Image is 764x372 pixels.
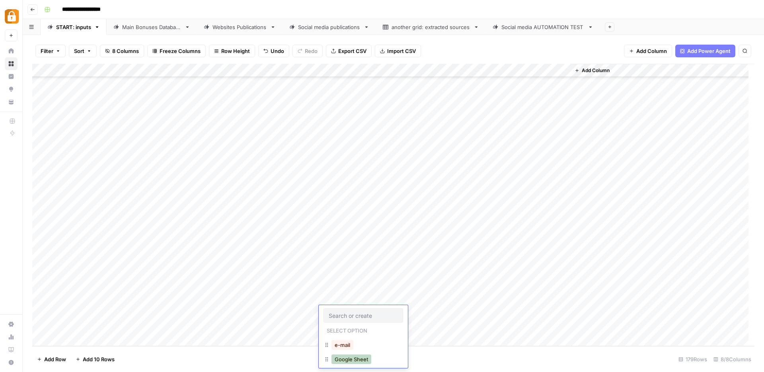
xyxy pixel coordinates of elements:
[324,339,403,353] div: e-mail
[112,47,139,55] span: 8 Columns
[5,57,18,70] a: Browse
[5,356,18,369] button: Help + Support
[258,45,289,57] button: Undo
[209,45,255,57] button: Row Height
[298,23,361,31] div: Social media publications
[122,23,181,31] div: Main Bonuses Database
[107,19,197,35] a: Main Bonuses Database
[5,96,18,108] a: Your Data
[305,47,318,55] span: Redo
[710,353,754,366] div: 8/8 Columns
[5,9,19,23] img: Adzz Logo
[5,343,18,356] a: Learning Hub
[324,325,370,335] p: Select option
[324,353,403,367] div: Google Sheet
[624,45,672,57] button: Add Column
[5,83,18,96] a: Opportunities
[292,45,323,57] button: Redo
[5,6,18,26] button: Workspace: Adzz
[687,47,731,55] span: Add Power Agent
[338,47,366,55] span: Export CSV
[326,45,372,57] button: Export CSV
[675,353,710,366] div: 179 Rows
[486,19,600,35] a: Social media AUTOMATION TEST
[375,45,421,57] button: Import CSV
[283,19,376,35] a: Social media publications
[5,331,18,343] a: Usage
[571,65,613,76] button: Add Column
[392,23,470,31] div: another grid: extracted sources
[35,45,66,57] button: Filter
[331,340,353,350] button: e-mail
[71,353,119,366] button: Add 10 Rows
[41,47,53,55] span: Filter
[331,354,371,364] button: Google Sheet
[636,47,667,55] span: Add Column
[212,23,267,31] div: Websites Publications
[147,45,206,57] button: Freeze Columns
[69,45,97,57] button: Sort
[329,312,398,319] input: Search or create
[387,47,416,55] span: Import CSV
[501,23,585,31] div: Social media AUTOMATION TEST
[5,45,18,57] a: Home
[100,45,144,57] button: 8 Columns
[675,45,735,57] button: Add Power Agent
[74,47,84,55] span: Sort
[44,355,66,363] span: Add Row
[5,318,18,331] a: Settings
[271,47,284,55] span: Undo
[221,47,250,55] span: Row Height
[5,70,18,83] a: Insights
[197,19,283,35] a: Websites Publications
[41,19,107,35] a: START: inputs
[56,23,91,31] div: START: inputs
[32,353,71,366] button: Add Row
[582,67,610,74] span: Add Column
[376,19,486,35] a: another grid: extracted sources
[160,47,201,55] span: Freeze Columns
[83,355,115,363] span: Add 10 Rows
